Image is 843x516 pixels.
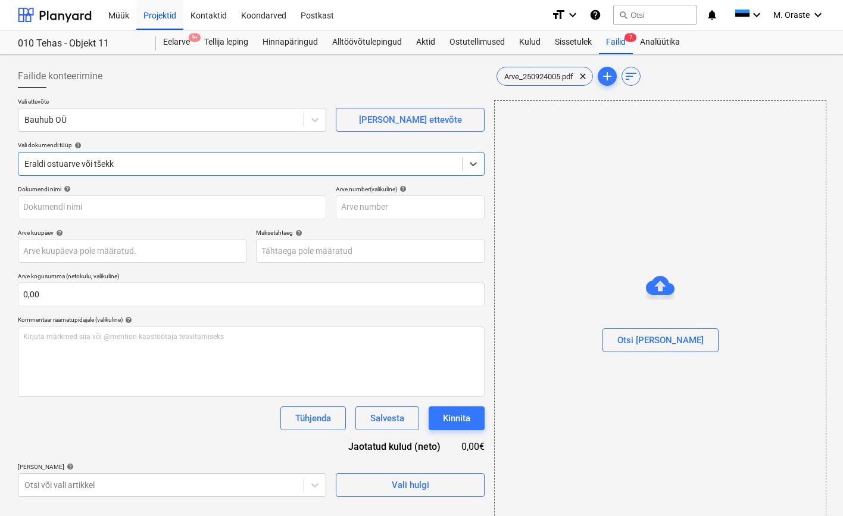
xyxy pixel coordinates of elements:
a: Hinnapäringud [255,30,325,54]
i: keyboard_arrow_down [811,8,825,22]
a: Sissetulek [548,30,599,54]
div: Eelarve [156,30,197,54]
div: Vali dokumendi tüüp [18,141,485,149]
div: Vali hulgi [392,477,429,493]
div: 010 Tehas - Objekt 11 [18,38,142,50]
div: Arve kuupäev [18,229,246,237]
span: 9+ [189,33,201,42]
input: Tähtaega pole määratud [256,239,485,263]
div: Arve number (valikuline) [336,185,485,193]
input: Arve kogusumma (netokulu, valikuline) [18,282,485,306]
input: Arve kuupäeva pole määratud. [18,239,246,263]
div: Arve_250924005.pdf [497,67,593,86]
span: sort [624,69,638,83]
div: Maksetähtaeg [256,229,485,237]
button: [PERSON_NAME] ettevõte [336,108,485,132]
div: Otsi [PERSON_NAME] [617,332,704,348]
div: Kommentaar raamatupidajale (valikuline) [18,316,485,324]
span: clear [576,69,590,83]
i: keyboard_arrow_down [750,8,764,22]
button: Vali hulgi [336,473,485,497]
span: add [600,69,614,83]
p: Vali ettevõte [18,98,326,108]
a: Aktid [409,30,442,54]
div: [PERSON_NAME] ettevõte [359,112,462,128]
span: help [293,229,302,237]
div: Jaotatud kulud (neto) [330,440,460,453]
span: M. Oraste [773,10,810,20]
a: Failid7 [599,30,633,54]
span: Failide konteerimine [18,69,102,83]
div: Tühjenda [295,411,331,426]
a: Tellija leping [197,30,255,54]
span: help [123,316,132,324]
button: Otsi [PERSON_NAME] [602,328,719,352]
i: format_size [551,8,566,22]
div: Dokumendi nimi [18,185,326,193]
div: Failid [599,30,633,54]
a: Ostutellimused [442,30,512,54]
div: [PERSON_NAME] [18,463,326,471]
button: Kinnita [429,406,485,430]
div: Kinnita [443,411,470,426]
span: help [397,185,407,192]
span: help [72,142,82,149]
button: Tühjenda [280,406,346,430]
div: Salvesta [370,411,404,426]
input: Arve number [336,195,485,219]
div: 0,00€ [460,440,485,453]
button: Otsi [613,5,697,25]
span: help [64,463,74,470]
input: Dokumendi nimi [18,195,326,219]
a: Alltöövõtulepingud [325,30,409,54]
button: Salvesta [355,406,419,430]
span: 7 [625,33,636,42]
i: notifications [706,8,718,22]
span: help [61,185,71,192]
span: search [619,10,628,20]
i: keyboard_arrow_down [566,8,580,22]
a: Analüütika [633,30,687,54]
a: Eelarve9+ [156,30,197,54]
i: Abikeskus [589,8,601,22]
a: Kulud [512,30,548,54]
span: Arve_250924005.pdf [497,72,580,81]
p: Arve kogusumma (netokulu, valikuline) [18,272,485,282]
span: help [54,229,63,237]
